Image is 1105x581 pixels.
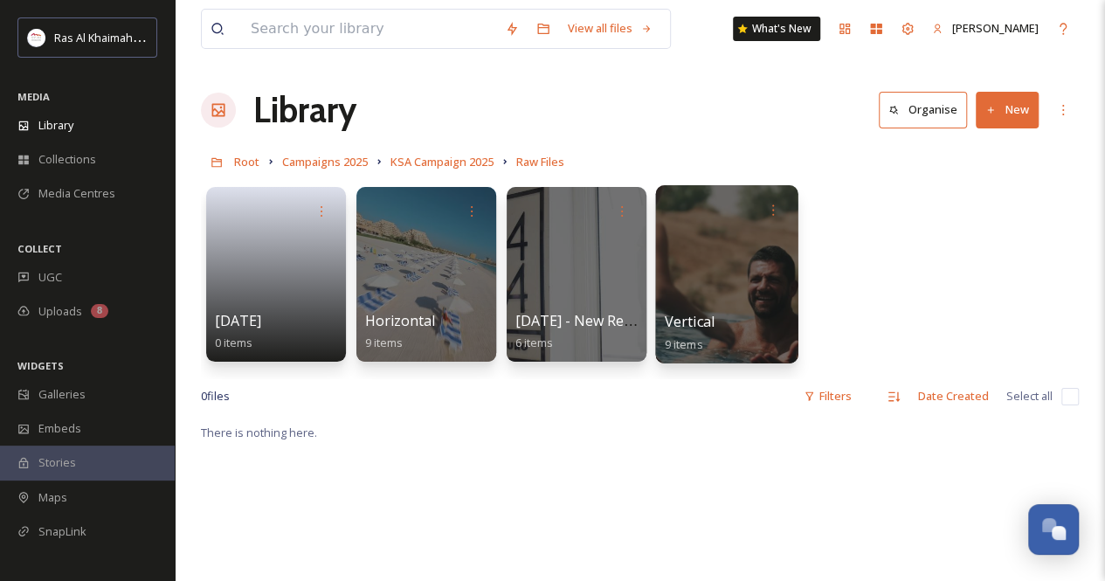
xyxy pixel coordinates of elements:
span: [PERSON_NAME] [952,20,1039,36]
a: Library [253,84,356,136]
span: Maps [38,489,67,506]
span: Media Centres [38,185,115,202]
span: Select all [1006,388,1053,405]
button: Open Chat [1028,504,1079,555]
a: Raw Files [516,151,564,172]
span: KSA Campaign 2025 [390,154,494,169]
span: Horizontal [365,311,435,330]
a: [DATE]0 items [215,313,261,350]
span: Uploads [38,303,82,320]
button: Organise [879,92,967,128]
a: Horizontal9 items [365,313,435,350]
a: Vertical9 items [665,314,715,352]
span: WIDGETS [17,359,64,372]
span: Galleries [38,386,86,403]
span: There is nothing here. [201,425,317,440]
span: 9 items [665,335,703,351]
span: Vertical [665,312,715,331]
span: 0 file s [201,388,230,405]
span: Embeds [38,420,81,437]
input: Search your library [242,10,496,48]
span: Stories [38,454,76,471]
span: Campaigns 2025 [282,154,368,169]
span: COLLECT [17,242,62,255]
span: [DATE] - New Renders [515,311,661,330]
div: Filters [795,379,860,413]
span: [DATE] [215,311,261,330]
a: View all files [559,11,661,45]
div: 8 [91,304,108,318]
a: KSA Campaign 2025 [390,151,494,172]
img: Logo_RAKTDA_RGB-01.png [28,29,45,46]
div: Date Created [909,379,998,413]
span: SnapLink [38,523,86,540]
span: Ras Al Khaimah Tourism Development Authority [54,29,301,45]
a: Root [234,151,259,172]
a: What's New [733,17,820,41]
span: 6 items [515,335,553,350]
span: UGC [38,269,62,286]
span: 0 items [215,335,252,350]
span: Collections [38,151,96,168]
span: MEDIA [17,90,50,103]
span: 9 items [365,335,403,350]
a: [DATE] - New Renders6 items [515,313,661,350]
button: New [976,92,1039,128]
a: [PERSON_NAME] [923,11,1047,45]
span: Library [38,117,73,134]
span: Raw Files [516,154,564,169]
a: Campaigns 2025 [282,151,368,172]
span: Root [234,154,259,169]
